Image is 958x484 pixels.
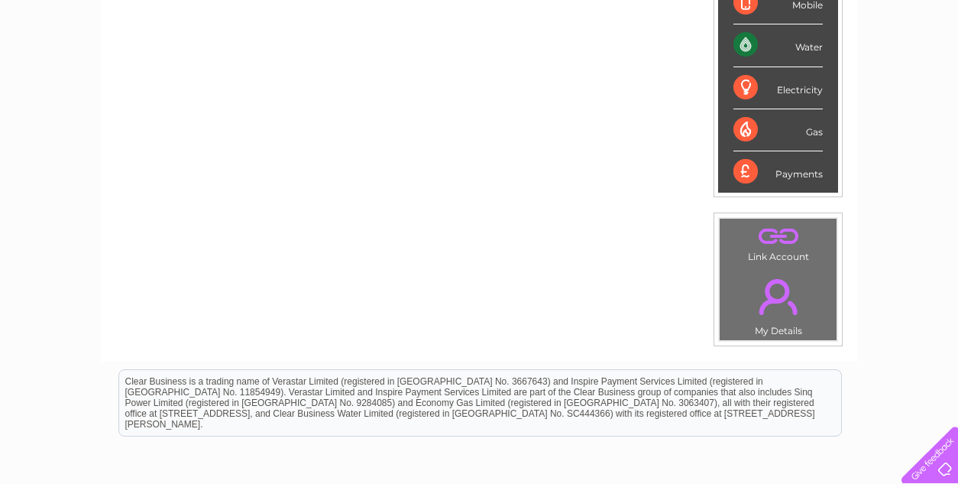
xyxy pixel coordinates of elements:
[825,65,847,76] a: Blog
[770,65,816,76] a: Telecoms
[689,65,718,76] a: Water
[670,8,775,27] a: 0333 014 3131
[733,24,823,67] div: Water
[908,65,943,76] a: Log out
[727,65,761,76] a: Energy
[856,65,894,76] a: Contact
[119,8,841,74] div: Clear Business is a trading name of Verastar Limited (registered in [GEOGRAPHIC_DATA] No. 3667643...
[719,266,837,341] td: My Details
[34,40,112,86] img: logo.png
[733,109,823,151] div: Gas
[719,218,837,266] td: Link Account
[733,67,823,109] div: Electricity
[723,223,833,249] a: .
[723,270,833,323] a: .
[733,151,823,193] div: Payments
